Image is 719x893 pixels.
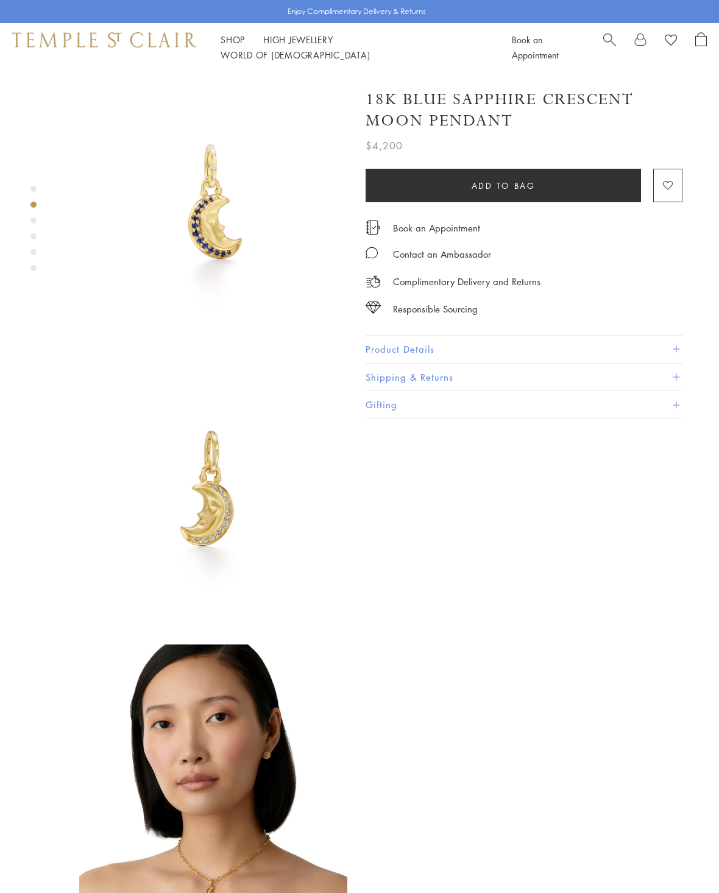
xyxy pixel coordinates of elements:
[79,358,347,626] img: 18K Blue Sapphire Crescent Moon Pendant
[288,5,426,18] p: Enjoy Complimentary Delivery & Returns
[221,34,245,46] a: ShopShop
[366,221,380,235] img: icon_appointment.svg
[393,221,480,235] a: Book an Appointment
[366,138,403,154] span: $4,200
[79,72,347,340] img: 18K Blue Sapphire Crescent Moon Pendant
[366,89,682,132] h1: 18K Blue Sapphire Crescent Moon Pendant
[658,836,707,881] iframe: Gorgias live chat messenger
[366,364,682,391] button: Shipping & Returns
[393,302,478,317] div: Responsible Sourcing
[512,34,558,61] a: Book an Appointment
[603,32,616,63] a: Search
[221,49,370,61] a: World of [DEMOGRAPHIC_DATA]World of [DEMOGRAPHIC_DATA]
[263,34,333,46] a: High JewelleryHigh Jewellery
[366,247,378,259] img: MessageIcon-01_2.svg
[393,274,540,289] p: Complimentary Delivery and Returns
[665,32,677,51] a: View Wishlist
[695,32,707,63] a: Open Shopping Bag
[366,302,381,314] img: icon_sourcing.svg
[366,274,381,289] img: icon_delivery.svg
[366,336,682,363] button: Product Details
[366,169,641,202] button: Add to bag
[393,247,491,262] div: Contact an Ambassador
[366,391,682,418] button: Gifting
[472,179,536,192] span: Add to bag
[12,32,196,47] img: Temple St. Clair
[30,183,37,281] div: Product gallery navigation
[221,32,484,63] nav: Main navigation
